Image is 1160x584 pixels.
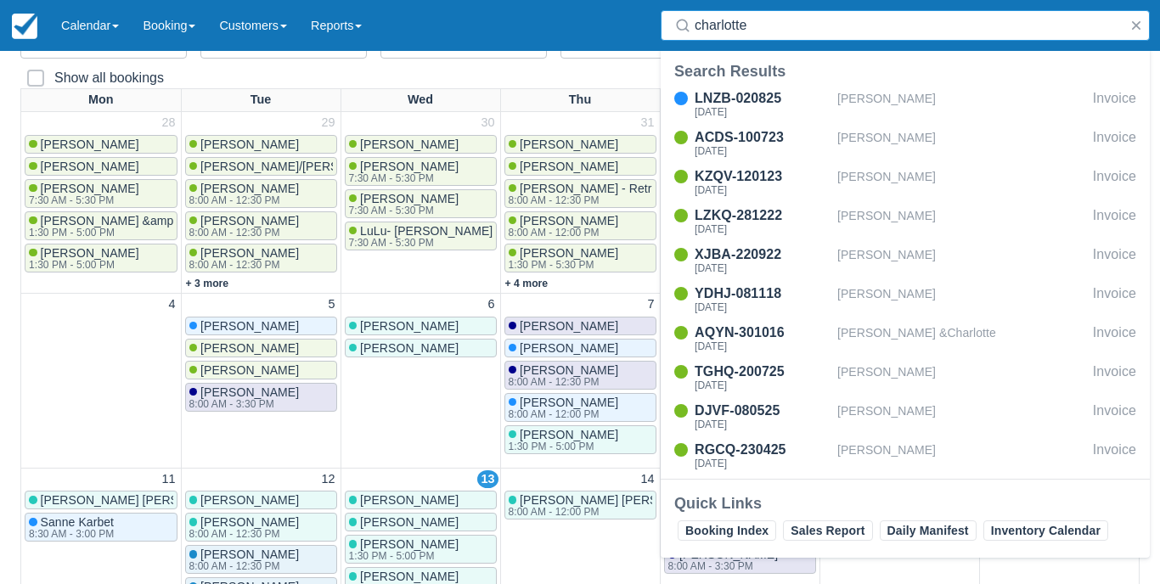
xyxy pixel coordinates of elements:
[668,561,775,571] div: 8:00 AM - 3:30 PM
[520,428,618,441] span: [PERSON_NAME]
[404,89,436,111] a: Wed
[509,507,718,517] div: 8:00 AM - 12:00 PM
[661,440,1150,472] a: RGCQ-230425[DATE][PERSON_NAME]Invoice
[1093,166,1136,199] div: Invoice
[360,570,459,583] span: [PERSON_NAME]
[695,401,831,421] div: DJVF-080525
[880,520,977,541] a: Daily Manifest
[41,160,139,173] span: [PERSON_NAME]
[637,470,657,489] a: 14
[185,513,337,542] a: [PERSON_NAME]8:00 AM - 12:30 PM
[185,361,337,379] a: [PERSON_NAME]
[1093,127,1136,160] div: Invoice
[695,127,831,148] div: ACDS-100723
[695,244,831,265] div: XJBA-220922
[41,493,241,507] span: [PERSON_NAME] [PERSON_NAME]
[837,284,1086,316] div: [PERSON_NAME]
[345,157,497,186] a: [PERSON_NAME]7:30 AM - 5:30 PM
[345,135,497,154] a: [PERSON_NAME]
[41,246,139,260] span: [PERSON_NAME]
[324,295,338,314] a: 5
[695,263,831,273] div: [DATE]
[520,363,618,377] span: [PERSON_NAME]
[509,377,616,387] div: 8:00 AM - 12:30 PM
[695,323,831,343] div: AQYN-301016
[360,160,459,173] span: [PERSON_NAME]
[25,244,177,272] a: [PERSON_NAME]1:30 PM - 5:00 PM
[25,157,177,176] a: [PERSON_NAME]
[41,515,114,529] span: Sanne Karbet
[29,260,136,270] div: 1:30 PM - 5:00 PM
[695,419,831,430] div: [DATE]
[661,323,1150,355] a: AQYN-301016[DATE][PERSON_NAME] &CharlotteInvoice
[661,166,1150,199] a: KZQV-120123[DATE][PERSON_NAME]Invoice
[1093,362,1136,394] div: Invoice
[509,227,616,238] div: 8:00 AM - 12:00 PM
[200,182,299,195] span: [PERSON_NAME]
[837,244,1086,277] div: [PERSON_NAME]
[661,127,1150,160] a: ACDS-100723[DATE][PERSON_NAME]Invoice
[504,361,656,390] a: [PERSON_NAME]8:00 AM - 12:30 PM
[345,535,497,564] a: [PERSON_NAME]1:30 PM - 5:00 PM
[695,362,831,382] div: TGHQ-200725
[520,182,709,195] span: [PERSON_NAME] - Retreat Leader
[41,214,279,227] span: [PERSON_NAME] &amp; [PERSON_NAME]
[189,195,296,205] div: 8:00 AM - 12:30 PM
[349,238,490,248] div: 7:30 AM - 5:30 PM
[661,88,1150,121] a: LNZB-020825[DATE][PERSON_NAME]Invoice
[200,493,299,507] span: [PERSON_NAME]
[200,341,299,355] span: [PERSON_NAME]
[674,61,1136,81] div: Search Results
[185,157,337,176] a: [PERSON_NAME]/[PERSON_NAME]; [PERSON_NAME]/[PERSON_NAME]; [PERSON_NAME]/[PERSON_NAME]
[200,385,299,399] span: [PERSON_NAME]
[695,166,831,187] div: KZQV-120123
[185,317,337,335] a: [PERSON_NAME]
[189,561,296,571] div: 8:00 AM - 12:30 PM
[520,319,618,333] span: [PERSON_NAME]
[837,166,1086,199] div: [PERSON_NAME]
[477,470,498,489] a: 13
[189,260,296,270] div: 8:00 AM - 12:30 PM
[484,295,498,314] a: 6
[186,278,229,289] a: + 3 more
[185,383,337,412] a: [PERSON_NAME]8:00 AM - 3:30 PM
[1093,401,1136,433] div: Invoice
[360,515,459,529] span: [PERSON_NAME]
[637,114,657,132] a: 31
[1093,88,1136,121] div: Invoice
[41,182,139,195] span: [PERSON_NAME]
[54,70,164,87] div: Show all bookings
[509,441,616,452] div: 1:30 PM - 5:00 PM
[345,491,497,509] a: [PERSON_NAME]
[345,513,497,531] a: [PERSON_NAME]
[189,227,296,238] div: 8:00 AM - 12:30 PM
[158,114,178,132] a: 28
[360,537,459,551] span: [PERSON_NAME]
[200,138,299,151] span: [PERSON_NAME]
[1093,440,1136,472] div: Invoice
[695,458,831,469] div: [DATE]
[695,284,831,304] div: YDHJ-081118
[349,551,456,561] div: 1:30 PM - 5:00 PM
[695,107,831,117] div: [DATE]
[504,317,656,335] a: [PERSON_NAME]
[1093,244,1136,277] div: Invoice
[185,211,337,240] a: [PERSON_NAME]8:00 AM - 12:30 PM
[674,493,1136,514] div: Quick Links
[504,425,656,454] a: [PERSON_NAME]1:30 PM - 5:00 PM
[200,363,299,377] span: [PERSON_NAME]
[504,393,656,422] a: [PERSON_NAME]8:00 AM - 12:00 PM
[661,205,1150,238] a: LZKQ-281222[DATE][PERSON_NAME]Invoice
[185,545,337,574] a: [PERSON_NAME]8:00 AM - 12:30 PM
[200,160,815,173] span: [PERSON_NAME]/[PERSON_NAME]; [PERSON_NAME]/[PERSON_NAME]; [PERSON_NAME]/[PERSON_NAME]
[695,380,831,390] div: [DATE]
[25,179,177,208] a: [PERSON_NAME]7:30 AM - 5:30 PM
[837,401,1086,433] div: [PERSON_NAME]
[185,491,337,509] a: [PERSON_NAME]
[349,173,456,183] div: 7:30 AM - 5:30 PM
[509,195,707,205] div: 8:00 AM - 12:30 PM
[360,192,459,205] span: [PERSON_NAME]
[661,284,1150,316] a: YDHJ-081118[DATE][PERSON_NAME]Invoice
[185,339,337,357] a: [PERSON_NAME]
[25,135,177,154] a: [PERSON_NAME]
